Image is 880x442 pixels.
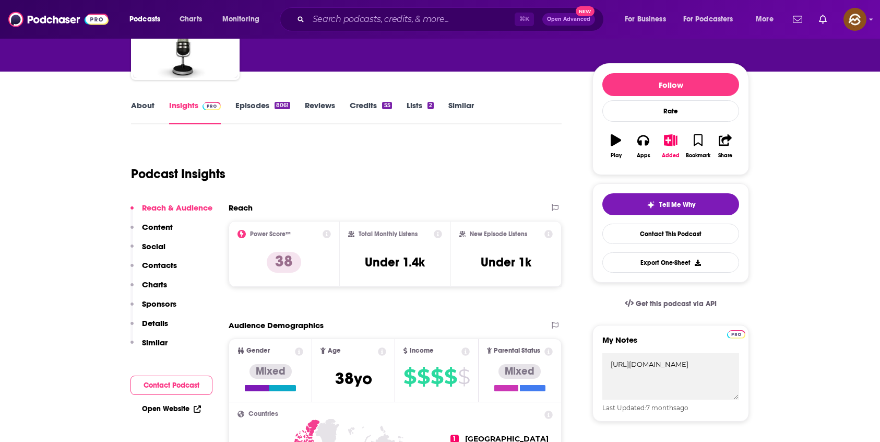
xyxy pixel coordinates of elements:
[843,8,866,31] button: Show profile menu
[222,12,259,27] span: Monitoring
[403,368,416,385] span: $
[659,201,695,209] span: Tell Me Why
[602,73,739,96] button: Follow
[130,338,168,357] button: Similar
[427,102,434,109] div: 2
[542,13,595,26] button: Open AdvancedNew
[130,299,176,318] button: Sponsors
[246,347,270,354] span: Gender
[142,404,201,413] a: Open Website
[142,222,173,232] p: Content
[602,127,629,165] button: Play
[602,335,739,353] label: My Notes
[131,166,225,182] h1: Podcast Insights
[130,203,212,222] button: Reach & Audience
[444,368,457,385] span: $
[629,127,657,165] button: Apps
[267,252,301,273] p: 38
[646,404,676,412] span: 7 months
[727,329,745,339] a: Pro website
[676,11,748,28] button: open menu
[718,153,732,159] div: Share
[359,230,418,238] h2: Total Monthly Listens
[180,12,202,27] span: Charts
[448,100,474,124] a: Similar
[407,100,434,124] a: Lists2
[602,193,739,215] button: tell me why sparkleTell Me Why
[129,12,160,27] span: Podcasts
[410,347,434,354] span: Income
[515,13,534,26] span: ⌘ K
[647,201,655,209] img: tell me why sparkle
[662,153,680,159] div: Added
[611,153,622,159] div: Play
[308,11,515,28] input: Search podcasts, credits, & more...
[684,127,711,165] button: Bookmark
[130,318,168,338] button: Details
[602,100,739,122] div: Rate
[335,368,372,389] span: 38 yo
[130,241,165,261] button: Social
[616,291,725,317] a: Get this podcast via API
[229,320,324,330] h2: Audience Demographics
[417,368,430,385] span: $
[843,8,866,31] img: User Profile
[815,10,831,28] a: Show notifications dropdown
[576,6,594,16] span: New
[130,376,212,395] button: Contact Podcast
[142,241,165,251] p: Social
[494,347,540,354] span: Parental Status
[173,11,208,28] a: Charts
[8,9,109,29] img: Podchaser - Follow, Share and Rate Podcasts
[431,368,443,385] span: $
[712,127,739,165] button: Share
[481,254,531,270] h3: Under 1k
[547,17,590,22] span: Open Advanced
[625,12,666,27] span: For Business
[602,404,688,412] span: Last Updated: ago
[328,347,341,354] span: Age
[131,100,154,124] a: About
[636,299,717,308] span: Get this podcast via API
[122,11,174,28] button: open menu
[229,203,253,213] h2: Reach
[249,364,292,379] div: Mixed
[657,127,684,165] button: Added
[142,280,167,289] p: Charts
[142,318,168,328] p: Details
[250,230,291,238] h2: Power Score™
[637,153,650,159] div: Apps
[142,203,212,213] p: Reach & Audience
[142,260,177,270] p: Contacts
[683,12,733,27] span: For Podcasters
[142,338,168,347] p: Similar
[142,299,176,309] p: Sponsors
[602,353,739,400] textarea: [URL][DOMAIN_NAME]
[602,252,739,273] button: Export One-Sheet
[290,7,614,31] div: Search podcasts, credits, & more...
[602,224,739,244] a: Contact This Podcast
[843,8,866,31] span: Logged in as hey85204
[130,280,167,299] button: Charts
[617,11,679,28] button: open menu
[470,230,527,238] h2: New Episode Listens
[305,100,335,124] a: Reviews
[130,260,177,280] button: Contacts
[350,100,391,124] a: Credits55
[169,100,221,124] a: InsightsPodchaser Pro
[248,411,278,417] span: Countries
[789,10,806,28] a: Show notifications dropdown
[756,12,774,27] span: More
[203,102,221,110] img: Podchaser Pro
[727,330,745,339] img: Podchaser Pro
[498,364,541,379] div: Mixed
[365,254,425,270] h3: Under 1.4k
[748,11,787,28] button: open menu
[275,102,290,109] div: 8061
[130,222,173,241] button: Content
[215,11,273,28] button: open menu
[686,153,710,159] div: Bookmark
[382,102,391,109] div: 55
[458,368,470,385] span: $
